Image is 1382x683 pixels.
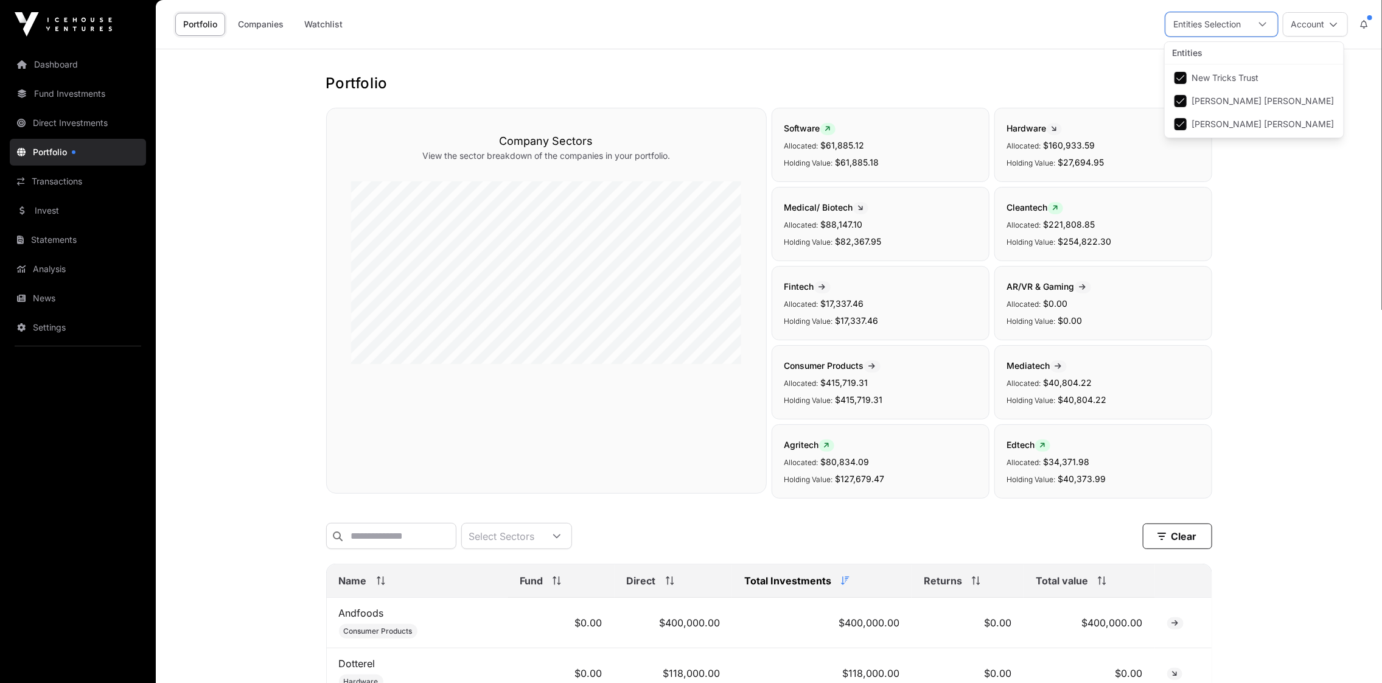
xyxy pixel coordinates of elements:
a: Andfoods [339,607,384,619]
span: $254,822.30 [1058,236,1112,247]
span: Total value [1036,573,1088,588]
a: Direct Investments [10,110,146,136]
a: Transactions [10,168,146,195]
span: Agritech [784,440,834,450]
a: Portfolio [10,139,146,166]
span: $127,679.47 [836,474,885,484]
span: Holding Value: [784,396,833,405]
span: Allocated: [784,220,818,229]
span: $27,694.95 [1058,157,1105,167]
span: [PERSON_NAME] [PERSON_NAME] [1192,120,1334,128]
a: Companies [230,13,291,36]
span: $17,337.46 [836,315,879,326]
span: $82,367.95 [836,236,882,247]
a: Settings [10,314,146,341]
h1: Portfolio [326,74,1212,93]
span: Holding Value: [784,475,833,484]
td: $400,000.00 [1024,598,1155,648]
span: Name [339,573,367,588]
button: Account [1283,12,1348,37]
span: $221,808.85 [1044,219,1095,229]
a: Invest [10,197,146,224]
span: $160,933.59 [1044,140,1095,150]
span: Cleantech [1007,202,1063,212]
span: Fintech [784,281,831,292]
a: News [10,285,146,312]
span: Allocated: [1007,220,1041,229]
span: New Tricks Trust [1192,74,1258,82]
li: Ian James Sutton [1167,113,1341,135]
li: Ian James Sutton [1167,90,1341,112]
span: $80,834.09 [821,457,870,467]
span: Mediatech [1007,360,1067,371]
td: $0.00 [912,598,1024,648]
span: Allocated: [784,458,818,467]
a: Statements [10,226,146,253]
span: Allocated: [784,299,818,309]
span: Allocated: [1007,458,1041,467]
a: Dotterel [339,657,375,670]
a: Dashboard [10,51,146,78]
td: $400,000.00 [732,598,912,648]
span: Holding Value: [1007,317,1056,326]
a: Analysis [10,256,146,282]
span: Allocated: [784,379,818,388]
a: Portfolio [175,13,225,36]
span: Direct [627,573,656,588]
div: Select Sectors [462,524,542,548]
span: $415,719.31 [821,377,868,388]
span: Holding Value: [784,158,833,167]
span: Holding Value: [784,317,833,326]
button: Clear [1143,524,1212,549]
span: Holding Value: [1007,396,1056,405]
span: $415,719.31 [836,394,883,405]
iframe: Chat Widget [1321,625,1382,683]
span: $40,373.99 [1058,474,1106,484]
a: Watchlist [296,13,351,36]
span: $34,371.98 [1044,457,1090,467]
span: Holding Value: [1007,237,1056,247]
span: Consumer Products [784,360,881,371]
span: [PERSON_NAME] [PERSON_NAME] [1192,97,1334,105]
span: Medical/ Biotech [784,202,868,212]
td: $400,000.00 [615,598,733,648]
span: $88,147.10 [821,219,863,229]
span: Allocated: [1007,299,1041,309]
span: $0.00 [1058,315,1083,326]
td: $0.00 [508,598,615,648]
span: Holding Value: [784,237,833,247]
span: Fund [520,573,543,588]
span: $61,885.12 [821,140,865,150]
li: New Tricks Trust [1167,67,1341,89]
span: Total Investments [744,573,831,588]
span: $0.00 [1044,298,1068,309]
div: Entities Selection [1166,13,1248,36]
span: Edtech [1007,440,1050,450]
span: AR/VR & Gaming [1007,281,1091,292]
a: Fund Investments [10,80,146,107]
p: View the sector breakdown of the companies in your portfolio. [351,150,742,162]
span: Hardware [1007,123,1062,133]
span: Allocated: [1007,379,1041,388]
span: $61,885.18 [836,157,879,167]
span: $17,337.46 [821,298,864,309]
span: Consumer Products [344,626,413,636]
span: Holding Value: [1007,158,1056,167]
ul: Option List [1165,65,1344,138]
span: Returns [924,573,962,588]
h3: Company Sectors [351,133,742,150]
span: $40,804.22 [1058,394,1107,405]
img: Icehouse Ventures Logo [15,12,112,37]
span: $40,804.22 [1044,377,1092,388]
span: Allocated: [784,141,818,150]
span: Allocated: [1007,141,1041,150]
div: Entities [1165,42,1344,65]
span: Software [784,123,836,133]
span: Holding Value: [1007,475,1056,484]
